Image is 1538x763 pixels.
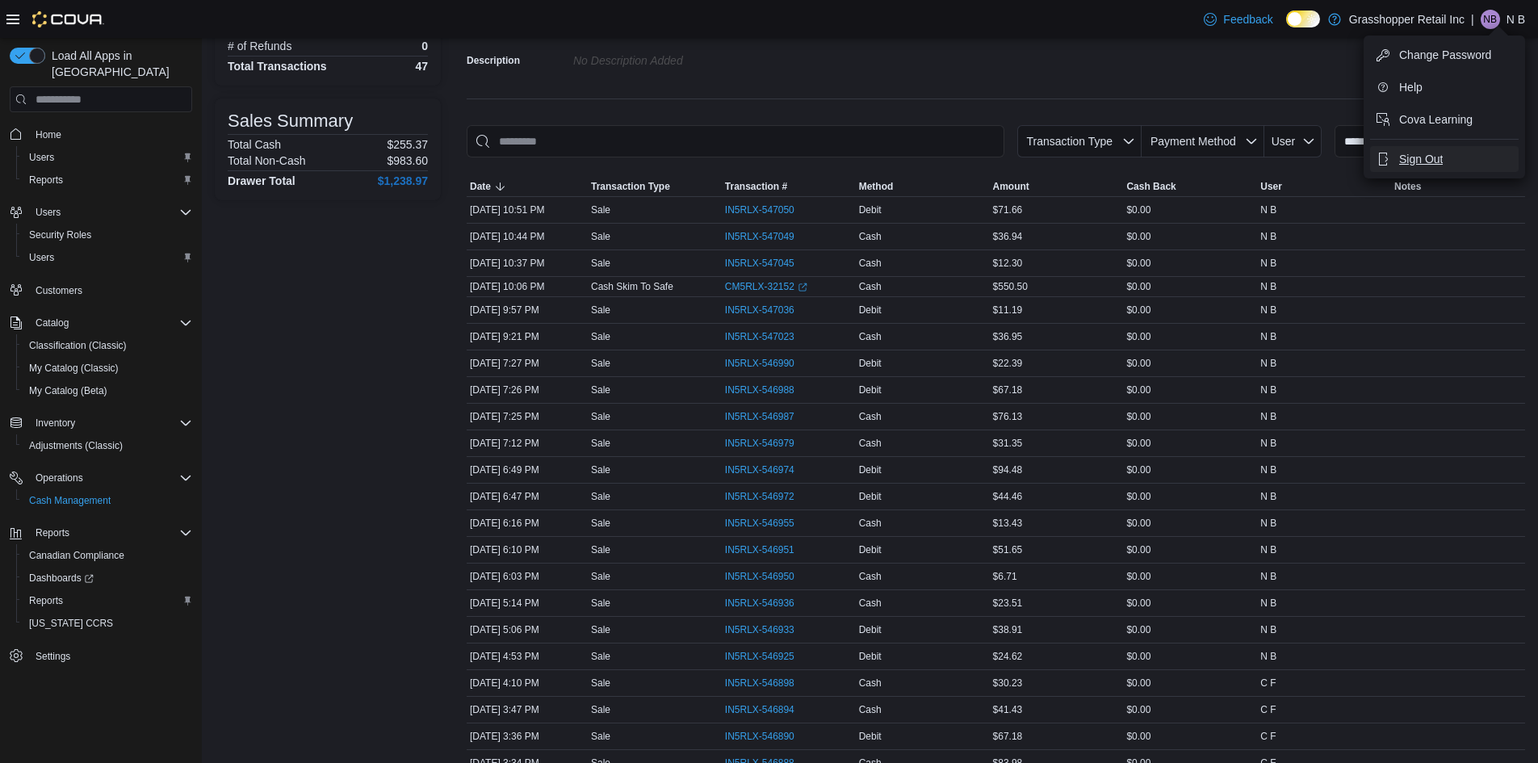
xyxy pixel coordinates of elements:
span: Debit [859,304,882,317]
a: My Catalog (Classic) [23,358,125,378]
button: IN5RLX-547036 [725,300,811,320]
button: Amount [990,177,1124,196]
span: $51.65 [993,543,1023,556]
span: N B [1260,463,1276,476]
span: Inventory [36,417,75,430]
span: Transaction # [725,180,787,193]
h4: Drawer Total [228,174,295,187]
button: IN5RLX-546990 [725,354,811,373]
div: $0.00 [1123,277,1257,296]
span: Operations [29,468,192,488]
input: Dark Mode [1286,10,1320,27]
span: N B [1260,357,1276,370]
div: N B [1481,10,1500,29]
div: $0.00 [1123,434,1257,453]
button: IN5RLX-546898 [725,673,811,693]
span: Debit [859,384,882,396]
span: N B [1260,623,1276,636]
button: IN5RLX-547049 [725,227,811,246]
span: User [1272,135,1296,148]
span: Cash Back [1126,180,1176,193]
span: Help [1399,79,1423,95]
span: N B [1260,410,1276,423]
button: Customers [3,279,199,302]
span: Cash [859,330,882,343]
span: Cash [859,280,882,293]
span: Reports [29,174,63,187]
p: Sale [591,357,610,370]
div: [DATE] 10:51 PM [467,200,588,220]
div: $0.00 [1123,700,1257,719]
nav: Complex example [10,115,192,710]
span: $44.46 [993,490,1023,503]
a: Reports [23,591,69,610]
span: Payment Method [1150,135,1236,148]
span: My Catalog (Classic) [23,358,192,378]
p: $255.37 [387,138,428,151]
span: N B [1260,280,1276,293]
span: Canadian Compliance [23,546,192,565]
span: Cash Management [23,491,192,510]
button: Catalog [29,313,75,333]
div: $0.00 [1123,620,1257,639]
div: $0.00 [1123,407,1257,426]
p: Sale [591,230,610,243]
div: $0.00 [1123,567,1257,586]
span: My Catalog (Beta) [23,381,192,400]
div: [DATE] 10:44 PM [467,227,588,246]
span: N B [1260,257,1276,270]
button: IN5RLX-546955 [725,514,811,533]
span: Load All Apps in [GEOGRAPHIC_DATA] [45,48,192,80]
span: Cash [859,517,882,530]
button: Users [16,246,199,269]
a: Classification (Classic) [23,336,133,355]
span: IN5RLX-546979 [725,437,794,450]
span: Method [859,180,894,193]
div: [DATE] 7:25 PM [467,407,588,426]
button: Transaction Type [588,177,722,196]
div: [DATE] 4:10 PM [467,673,588,693]
span: Reports [29,594,63,607]
button: IN5RLX-546972 [725,487,811,506]
div: [DATE] 5:06 PM [467,620,588,639]
a: [US_STATE] CCRS [23,614,119,633]
span: Cash [859,410,882,423]
span: N B [1260,437,1276,450]
span: C F [1260,677,1276,690]
button: Users [16,146,199,169]
span: N B [1260,330,1276,343]
span: Canadian Compliance [29,549,124,562]
p: Sale [591,490,610,503]
button: Cash Management [16,489,199,512]
span: N B [1260,384,1276,396]
a: Security Roles [23,225,98,245]
button: Cova Learning [1370,107,1519,132]
span: Reports [29,523,192,543]
span: N B [1260,304,1276,317]
span: Users [23,148,192,167]
p: Sale [591,463,610,476]
button: Reports [3,522,199,544]
a: Adjustments (Classic) [23,436,129,455]
h4: Total Transactions [228,60,327,73]
button: IN5RLX-546974 [725,460,811,480]
h4: $1,238.97 [378,174,428,187]
button: My Catalog (Beta) [16,379,199,402]
span: $6.71 [993,570,1017,583]
svg: External link [798,283,807,292]
div: [DATE] 9:21 PM [467,327,588,346]
span: IN5RLX-547036 [725,304,794,317]
p: Sale [591,597,610,610]
span: IN5RLX-546974 [725,463,794,476]
span: IN5RLX-546890 [725,730,794,743]
div: $0.00 [1123,327,1257,346]
div: $0.00 [1123,487,1257,506]
div: $0.00 [1123,540,1257,560]
span: My Catalog (Classic) [29,362,119,375]
span: IN5RLX-547050 [725,203,794,216]
div: $0.00 [1123,593,1257,613]
span: Debit [859,357,882,370]
p: Sale [591,410,610,423]
button: Canadian Compliance [16,544,199,567]
button: Reports [16,169,199,191]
